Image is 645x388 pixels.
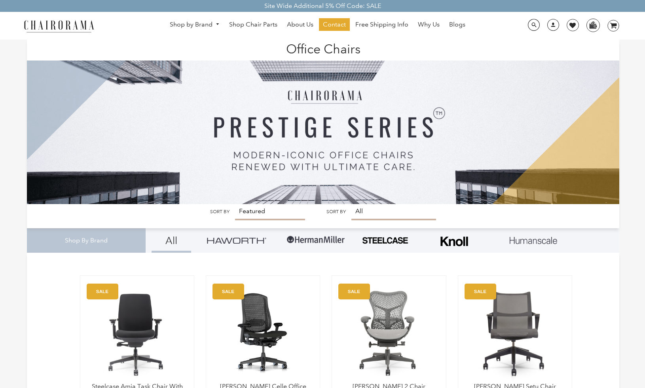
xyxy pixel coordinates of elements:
[166,19,224,31] a: Shop by Brand
[27,228,145,253] div: Shop By Brand
[214,284,312,382] a: Herman Miller Celle Office Chair Renewed by Chairorama | Grey - chairorama Herman Miller Celle Of...
[466,284,564,382] a: Herman Miller Setu Chair Renewed by Chairorama | Black - chairorama Herman Miller Setu Chair Rene...
[326,209,346,215] label: Sort by
[27,40,619,204] img: Office Chairs
[19,19,99,33] img: chairorama
[132,18,503,33] nav: DesktopNavigation
[225,18,281,31] a: Shop Chair Parts
[466,284,564,382] img: Herman Miller Setu Chair Renewed by Chairorama | Black - chairorama
[207,237,266,243] img: Group_4be16a4b-c81a-4a6e-a540-764d0a8faf6e.png
[361,236,409,245] img: PHOTO-2024-07-09-00-53-10-removebg-preview.png
[587,19,599,31] img: WhatsApp_Image_2024-07-12_at_16.23.01.webp
[418,21,440,29] span: Why Us
[445,18,469,31] a: Blogs
[351,18,412,31] a: Free Shipping Info
[286,228,345,252] img: Group-1.png
[214,284,312,382] img: Herman Miller Celle Office Chair Renewed by Chairorama | Grey - chairorama
[35,40,611,57] h1: Office Chairs
[229,21,277,29] span: Shop Chair Parts
[323,21,346,29] span: Contact
[414,18,444,31] a: Why Us
[449,21,465,29] span: Blogs
[210,209,230,215] label: Sort by
[152,228,191,253] a: All
[340,284,438,382] a: Herman Miller Mirra 2 Chair Renewed by Chairorama - chairorama Herman Miller Mirra 2 Chair Renewe...
[438,231,470,252] img: Frame_4.png
[96,289,108,294] text: SALE
[319,18,350,31] a: Contact
[222,289,234,294] text: SALE
[348,289,360,294] text: SALE
[283,18,317,31] a: About Us
[474,289,486,294] text: SALE
[510,237,557,244] img: Layer_1_1.png
[88,284,186,382] a: Amia Chair by chairorama.com Renewed Amia Chair chairorama.com
[88,284,186,382] img: Amia Chair by chairorama.com
[340,284,438,382] img: Herman Miller Mirra 2 Chair Renewed by Chairorama - chairorama
[287,21,313,29] span: About Us
[355,21,408,29] span: Free Shipping Info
